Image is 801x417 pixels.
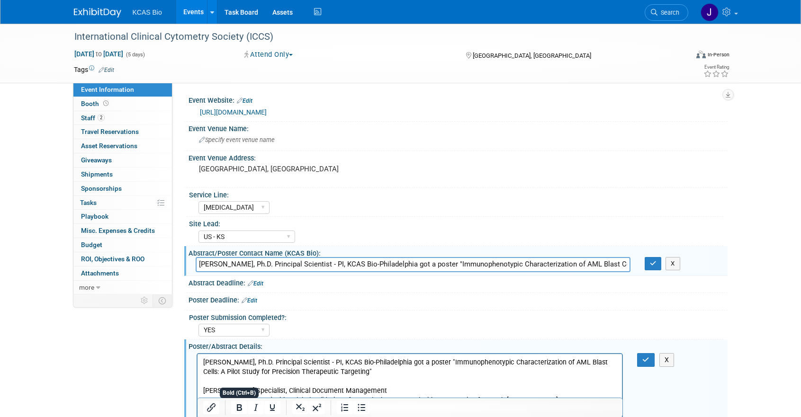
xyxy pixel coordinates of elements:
[309,401,325,414] button: Superscript
[241,50,297,60] button: Attend Only
[81,241,102,248] span: Budget
[292,401,308,414] button: Subscript
[101,100,110,107] span: Booth not reserved yet
[189,276,728,288] div: Abstract Deadline:
[703,65,729,70] div: Event Rating
[81,142,137,150] span: Asset Reservations
[189,217,723,229] div: Site Lead:
[73,111,172,125] a: Staff2
[81,255,144,263] span: ROI, Objectives & ROO
[81,170,113,178] span: Shipments
[94,50,103,58] span: to
[73,210,172,223] a: Playbook
[73,125,172,139] a: Travel Reservations
[189,151,728,163] div: Event Venue Address:
[81,86,134,93] span: Event Information
[189,122,728,133] div: Event Venue Name:
[696,51,706,58] img: Format-Inperson.png
[81,269,119,277] span: Attachments
[73,196,172,210] a: Tasks
[73,252,172,266] a: ROI, Objectives & ROO
[81,185,122,192] span: Sponsorships
[73,224,172,238] a: Misc. Expenses & Credits
[242,297,257,304] a: Edit
[73,97,172,111] a: Booth
[231,401,247,414] button: Bold
[73,153,172,167] a: Giveaways
[200,108,267,116] a: [URL][DOMAIN_NAME]
[73,83,172,97] a: Event Information
[198,354,622,405] iframe: Rich Text Area
[199,136,275,143] span: Specify event venue name
[73,182,172,195] a: Sponsorships
[189,246,728,258] div: Abstract/Poster Contact Name (KCAS Bio):
[701,3,719,21] img: Jason Hannah
[81,156,112,164] span: Giveaways
[73,139,172,153] a: Asset Reservations
[81,100,110,107] span: Booth
[189,311,723,322] div: Poster Submission Completed?:
[337,401,353,414] button: Numbered list
[353,401,369,414] button: Bullet list
[189,339,728,351] div: Poster/Abstract Details:
[237,98,252,104] a: Edit
[189,293,728,305] div: Poster Deadline:
[73,238,172,252] a: Budget
[74,65,114,74] td: Tags
[80,199,97,206] span: Tasks
[659,353,675,367] button: X
[666,257,680,270] button: X
[473,52,591,59] span: [GEOGRAPHIC_DATA], [GEOGRAPHIC_DATA]
[657,9,679,16] span: Search
[136,294,153,307] td: Personalize Event Tab Strip
[73,281,172,294] a: more
[81,114,105,122] span: Staff
[81,128,139,135] span: Travel Reservations
[189,93,728,106] div: Event Website:
[99,67,114,73] a: Edit
[73,266,172,280] a: Attachments
[199,165,403,173] pre: [GEOGRAPHIC_DATA], [GEOGRAPHIC_DATA]
[189,188,723,200] div: Service Line:
[74,8,121,18] img: ExhibitDay
[153,294,172,307] td: Toggle Event Tabs
[81,227,155,234] span: Misc. Expenses & Credits
[248,280,263,287] a: Edit
[264,401,280,414] button: Underline
[71,28,674,45] div: International Clinical Cytometry Society (ICCS)
[125,52,145,58] span: (5 days)
[707,51,729,58] div: In-Person
[73,168,172,181] a: Shipments
[133,9,162,16] span: KCAS Bio
[81,213,108,220] span: Playbook
[79,284,94,291] span: more
[74,50,124,58] span: [DATE] [DATE]
[98,114,105,121] span: 2
[248,401,264,414] button: Italic
[632,49,730,63] div: Event Format
[645,4,688,21] a: Search
[203,401,219,414] button: Insert/edit link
